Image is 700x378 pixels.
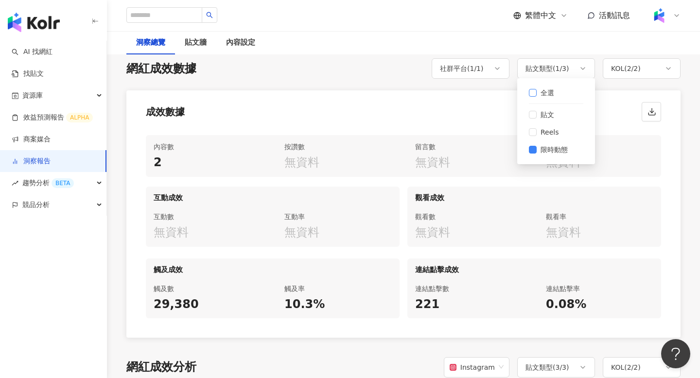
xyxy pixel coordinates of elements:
div: 29,380 [154,296,261,313]
iframe: Help Scout Beacon - Open [661,339,690,368]
div: 互動率 [284,211,392,223]
span: search [206,12,213,18]
a: 找貼文 [12,69,44,79]
span: 趨勢分析 [22,172,74,194]
span: 資源庫 [22,85,43,106]
div: 互動數 [154,211,261,223]
div: 成效數據 [146,105,185,119]
div: 2 [154,155,261,171]
a: 商案媒合 [12,135,51,144]
div: 留言數 [415,141,523,153]
div: 網紅成效分析 [126,359,196,376]
a: 效益預測報告ALPHA [12,113,93,122]
span: 繁體中文 [525,10,556,21]
div: 貼文牆 [185,37,207,49]
div: 觸及數 [154,283,261,294]
div: 貼文類型 ( 3 / 3 ) [525,361,569,373]
div: 無資料 [284,155,392,171]
div: KOL ( 2 / 2 ) [611,361,641,373]
div: 觸及率 [284,283,392,294]
span: 活動訊息 [599,11,630,20]
span: rise [12,180,18,187]
div: 連結點擊率 [546,283,653,294]
div: 0.08% [546,296,653,313]
div: 無資料 [284,224,392,241]
div: 觀看率 [546,211,653,223]
div: 社群平台 ( 1 / 1 ) [440,63,484,74]
div: 網紅成效數據 [126,61,196,77]
img: Kolr%20app%20icon%20%281%29.png [650,6,668,25]
div: 貼文類型 ( 1 / 3 ) [525,63,569,74]
div: KOL ( 2 / 2 ) [611,63,641,74]
div: 連結點擊成效 [407,258,661,277]
div: 無資料 [546,224,653,241]
span: Reels [537,127,563,137]
a: searchAI 找網紅 [12,47,52,57]
span: 全選 [537,87,558,98]
div: 互動成效 [146,187,400,205]
div: 按讚數 [284,141,392,153]
div: 無資料 [415,155,523,171]
div: 分享數 [546,141,653,153]
div: 連結點擊數 [415,283,523,294]
div: 221 [415,296,523,313]
div: Instagram [450,358,495,377]
img: logo [8,13,60,32]
div: 無資料 [415,224,523,241]
div: 觀看數 [415,211,523,223]
div: 內容數 [154,141,261,153]
div: BETA [52,178,74,188]
a: 洞察報告 [12,156,51,166]
div: 觀看成效 [407,187,661,205]
span: 限時動態 [537,144,572,155]
div: 洞察總覽 [136,37,165,49]
div: 10.3% [284,296,392,313]
span: 貼文 [537,109,558,120]
div: 觸及成效 [146,258,400,277]
span: 競品分析 [22,194,50,216]
div: 內容設定 [226,37,255,49]
div: 無資料 [154,224,261,241]
div: 無資料 [546,155,653,171]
